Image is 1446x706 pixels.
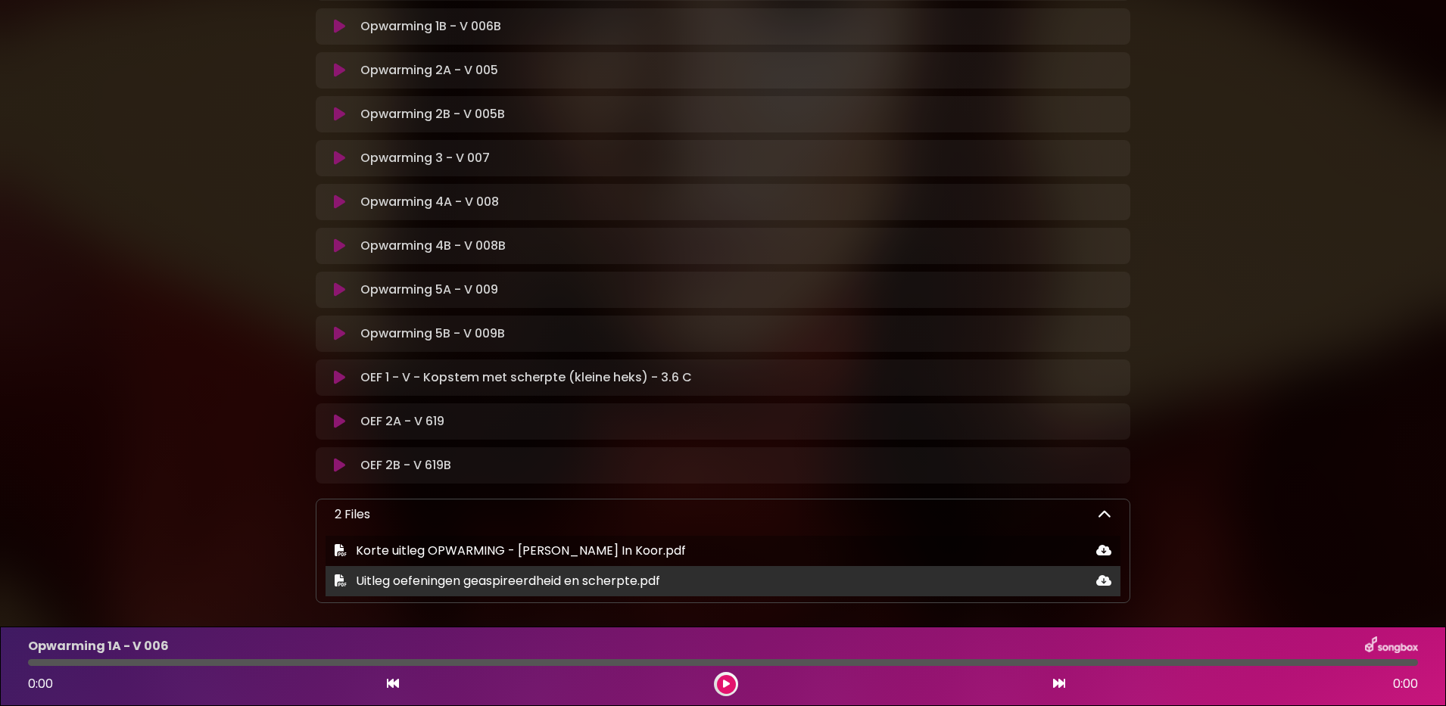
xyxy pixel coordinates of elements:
[360,369,692,387] p: OEF 1 - V - Kopstem met scherpte (kleine heks) - 3.6 C
[1365,636,1418,656] img: songbox-logo-white.png
[360,193,499,211] p: Opwarming 4A - V 008
[28,637,169,655] p: Opwarming 1A - V 006
[360,17,501,36] p: Opwarming 1B - V 006B
[360,61,498,79] p: Opwarming 2A - V 005
[360,237,506,255] p: Opwarming 4B - V 008B
[335,505,370,524] p: 2 Files
[356,572,660,589] span: Uitleg oefeningen geaspireerdheid en scherpte.pdf
[360,456,451,474] p: OEF 2B - V 619B
[360,325,505,343] p: Opwarming 5B - V 009B
[356,542,686,559] span: Korte uitleg OPWARMING - [PERSON_NAME] In Koor.pdf
[360,149,490,167] p: Opwarming 3 - V 007
[360,105,505,123] p: Opwarming 2B - V 005B
[360,412,444,431] p: OEF 2A - V 619
[360,281,498,299] p: Opwarming 5A - V 009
